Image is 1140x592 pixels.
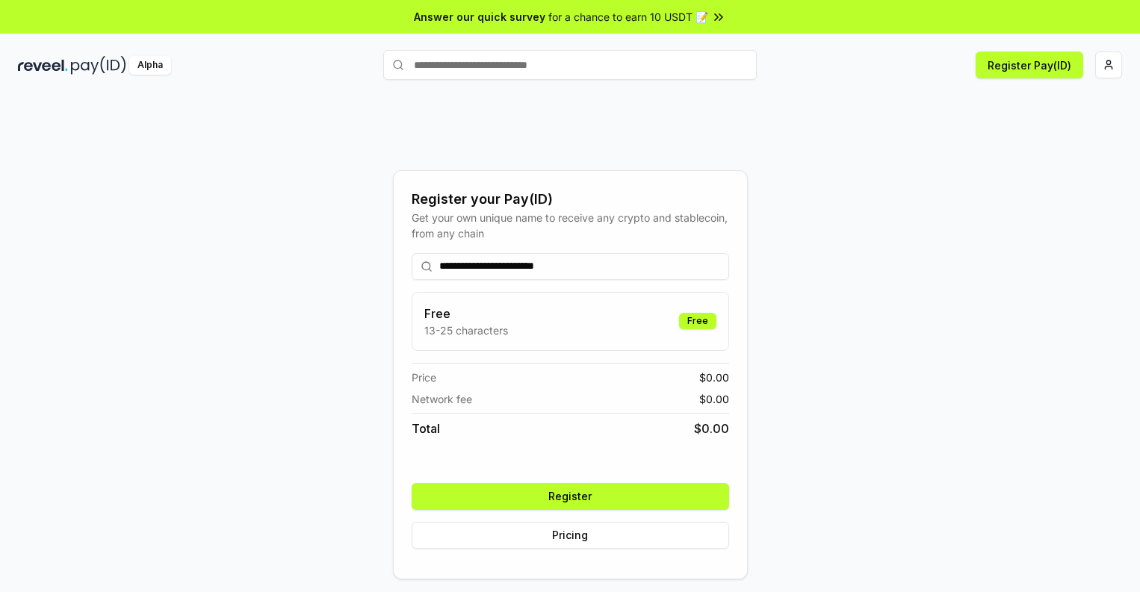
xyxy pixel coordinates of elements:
[424,323,508,338] p: 13-25 characters
[18,56,68,75] img: reveel_dark
[412,420,440,437] span: Total
[129,56,171,75] div: Alpha
[679,313,716,329] div: Free
[412,189,729,210] div: Register your Pay(ID)
[424,305,508,323] h3: Free
[699,370,729,385] span: $ 0.00
[548,9,708,25] span: for a chance to earn 10 USDT 📝
[694,420,729,437] span: $ 0.00
[414,9,545,25] span: Answer our quick survey
[412,370,436,385] span: Price
[412,483,729,510] button: Register
[412,391,472,407] span: Network fee
[412,210,729,241] div: Get your own unique name to receive any crypto and stablecoin, from any chain
[976,52,1083,78] button: Register Pay(ID)
[412,522,729,549] button: Pricing
[699,391,729,407] span: $ 0.00
[71,56,126,75] img: pay_id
